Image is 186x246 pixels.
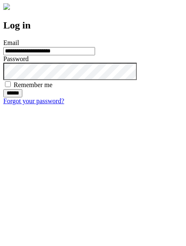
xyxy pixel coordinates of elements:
[3,20,183,31] h2: Log in
[3,39,19,46] label: Email
[3,97,64,104] a: Forgot your password?
[3,3,10,10] img: logo-4e3dc11c47720685a147b03b5a06dd966a58ff35d612b21f08c02c0306f2b779.png
[3,55,29,62] label: Password
[14,81,52,88] label: Remember me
